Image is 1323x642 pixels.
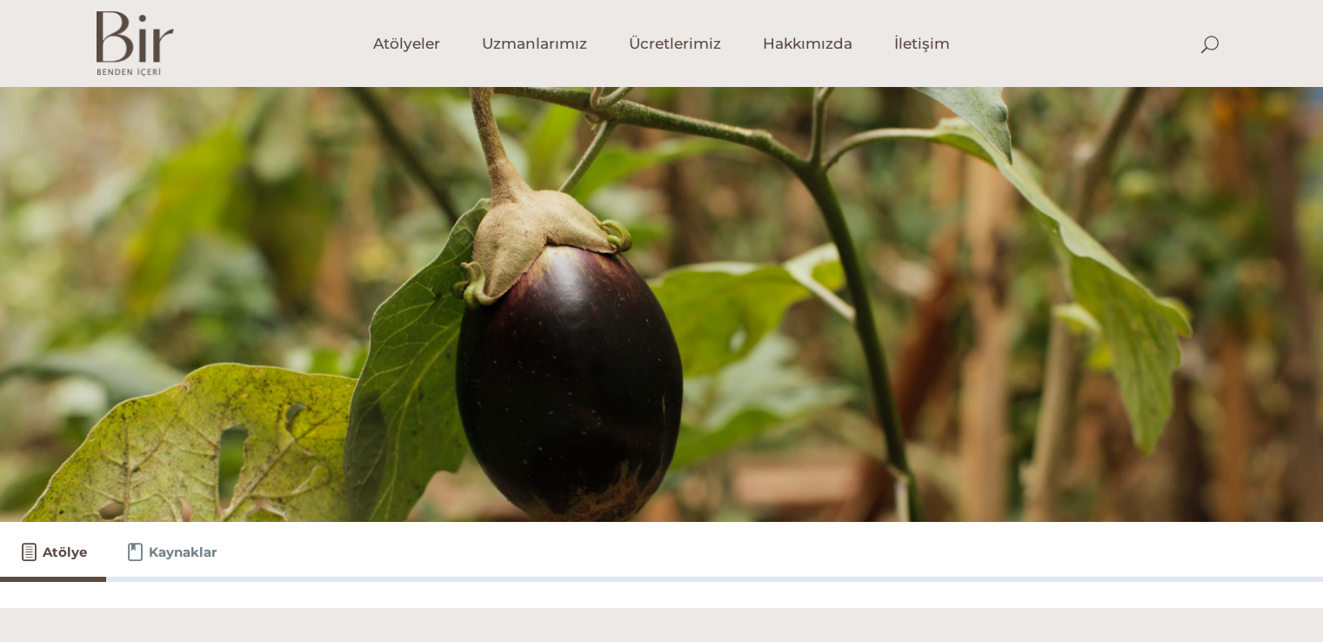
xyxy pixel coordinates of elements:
[482,34,587,54] span: Uzmanlarımız
[43,542,87,563] span: Atölye
[763,34,852,54] span: Hakkımızda
[149,542,217,563] span: Kaynaklar
[894,34,950,54] span: İletişim
[629,34,721,54] span: Ücretlerimiz
[373,34,440,54] span: Atölyeler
